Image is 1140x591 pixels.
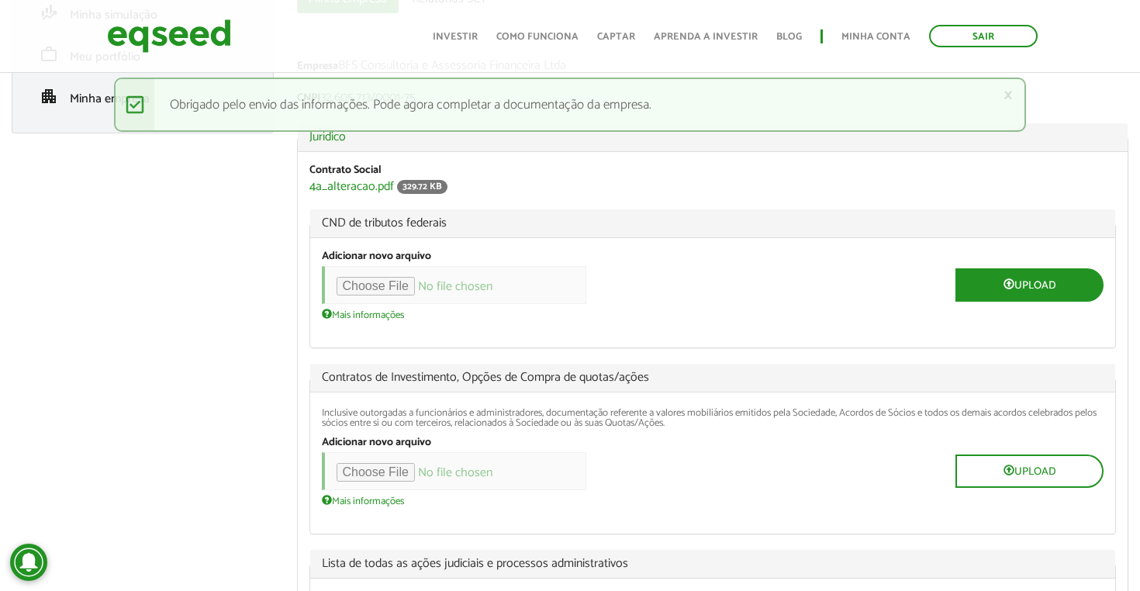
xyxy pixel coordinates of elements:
[322,372,1104,384] span: Contratos de Investimento, Opções de Compra de quotas/ações
[309,165,382,176] label: Contrato Social
[32,87,254,105] a: apartmentMinha empresa
[107,16,231,57] img: EqSeed
[433,32,478,42] a: Investir
[496,32,579,42] a: Como funciona
[40,87,58,105] span: apartment
[322,494,404,506] a: Mais informações
[322,251,431,262] label: Adicionar novo arquivo
[114,78,1026,132] div: Obrigado pelo envio das informações. Pode agora completar a documentação da empresa.
[955,454,1104,488] button: Upload
[322,558,1104,570] span: Lista de todas as ações judiciais e processos administrativos
[322,217,1104,230] span: CND de tributos federais
[776,32,802,42] a: Blog
[654,32,758,42] a: Aprenda a investir
[841,32,910,42] a: Minha conta
[955,268,1104,302] button: Upload
[309,181,394,193] a: 4a_alteracao.pdf
[1004,87,1013,103] a: ×
[397,180,447,194] span: 329.72 KB
[929,25,1038,47] a: Sair
[20,75,265,117] li: Minha empresa
[597,32,635,42] a: Captar
[70,88,150,109] span: Minha empresa
[322,408,1104,428] div: Inclusive outorgadas a funcionários e administradores, documentação referente a valores mobiliári...
[322,437,431,448] label: Adicionar novo arquivo
[322,308,404,320] a: Mais informações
